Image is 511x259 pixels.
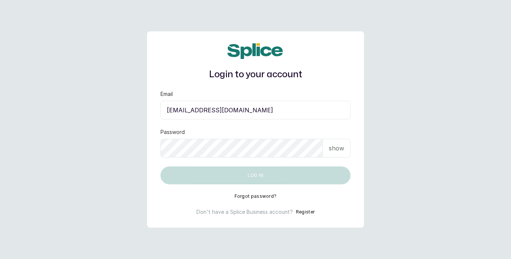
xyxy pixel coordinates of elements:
[160,68,351,81] h1: Login to your account
[196,208,293,216] p: Don't have a Splice Business account?
[235,193,277,199] button: Forgot password?
[160,101,351,119] input: email@acme.com
[160,128,185,136] label: Password
[160,166,351,184] button: Log in
[296,208,315,216] button: Register
[160,90,173,98] label: Email
[329,144,344,153] p: show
